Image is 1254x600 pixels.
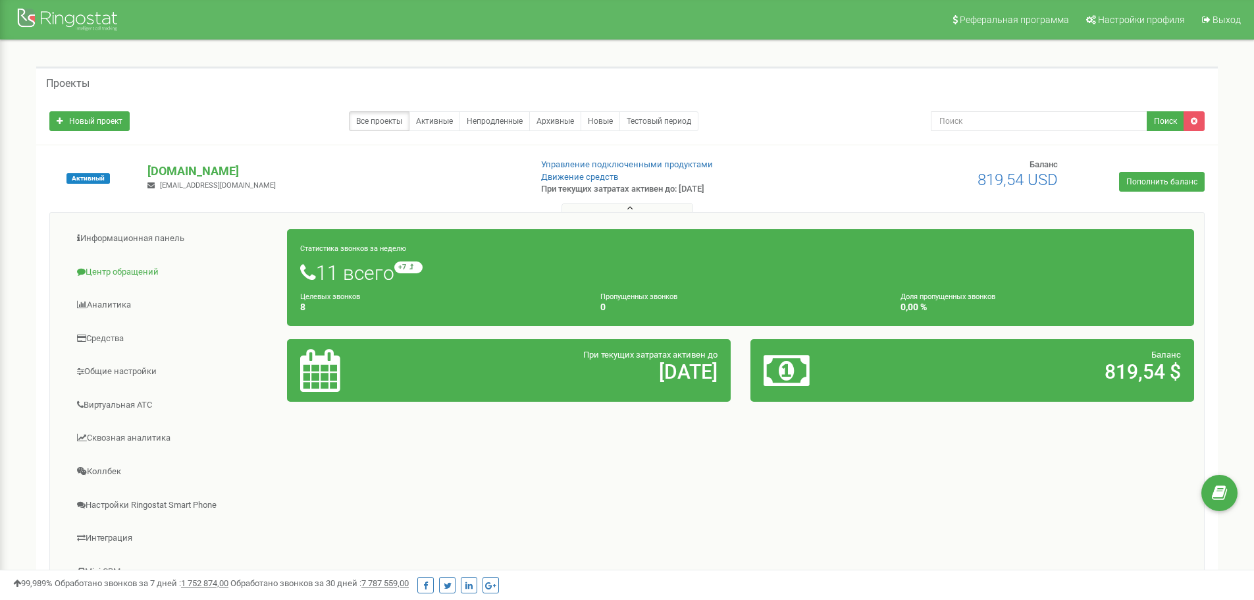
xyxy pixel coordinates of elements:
[1119,172,1205,192] a: Пополнить баланс
[300,292,360,301] small: Целевых звонков
[583,350,718,360] span: При текущих затратах активен до
[60,256,288,288] a: Центр обращений
[60,422,288,454] a: Сквозная аналитика
[60,223,288,255] a: Информационная панель
[541,183,815,196] p: При текущих затратах активен до: [DATE]
[60,389,288,422] a: Виртуальная АТС
[349,111,409,131] a: Все проекты
[446,361,718,383] h2: [DATE]
[300,244,406,253] small: Статистика звонков за неделю
[60,323,288,355] a: Средства
[60,556,288,588] a: Mini CRM
[931,111,1147,131] input: Поиск
[600,302,881,312] h4: 0
[1213,14,1241,25] span: Выход
[394,261,423,273] small: +7
[901,292,995,301] small: Доля пропущенных звонков
[1030,159,1058,169] span: Баланс
[300,261,1181,284] h1: 11 всего
[66,173,110,184] span: Активный
[541,159,713,169] a: Управление подключенными продуктами
[60,356,288,388] a: Общие настройки
[581,111,620,131] a: Новые
[160,181,276,190] span: [EMAIL_ADDRESS][DOMAIN_NAME]
[60,489,288,522] a: Настройки Ringostat Smart Phone
[529,111,581,131] a: Архивные
[13,578,53,588] span: 99,989%
[619,111,698,131] a: Тестовый период
[1147,111,1184,131] button: Поиск
[541,172,618,182] a: Движение средств
[409,111,460,131] a: Активные
[459,111,530,131] a: Непродленные
[361,578,409,588] u: 7 787 559,00
[1098,14,1185,25] span: Настройки профиля
[49,111,130,131] a: Новый проект
[147,163,519,180] p: [DOMAIN_NAME]
[181,578,228,588] u: 1 752 874,00
[55,578,228,588] span: Обработано звонков за 7 дней :
[60,456,288,488] a: Коллбек
[901,302,1181,312] h4: 0,00 %
[1151,350,1181,360] span: Баланс
[60,289,288,321] a: Аналитика
[600,292,677,301] small: Пропущенных звонков
[60,522,288,555] a: Интеграция
[300,302,581,312] h4: 8
[230,578,409,588] span: Обработано звонков за 30 дней :
[46,78,90,90] h5: Проекты
[909,361,1181,383] h2: 819,54 $
[960,14,1069,25] span: Реферальная программа
[978,171,1058,189] span: 819,54 USD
